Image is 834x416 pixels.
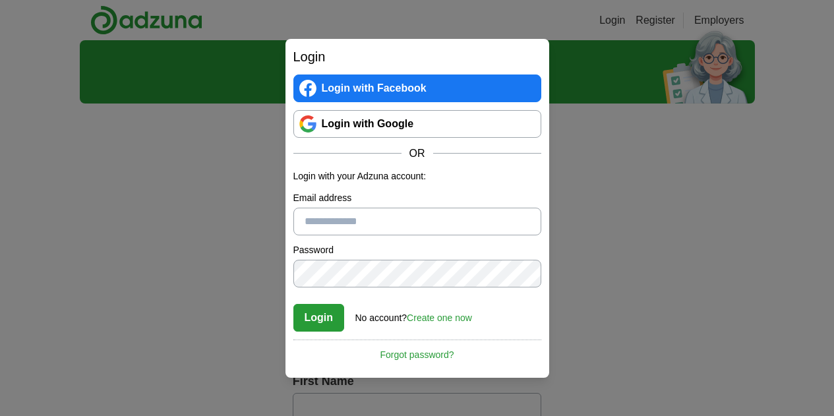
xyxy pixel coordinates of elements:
a: Create one now [407,312,472,323]
h2: Login [293,47,541,67]
a: Login with Facebook [293,74,541,102]
label: Email address [293,191,541,205]
span: OR [402,146,433,162]
a: Forgot password? [293,340,541,362]
label: Password [293,243,541,257]
div: No account? [355,303,472,325]
a: Login with Google [293,110,541,138]
p: Login with your Adzuna account: [293,169,541,183]
button: Login [293,304,345,332]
